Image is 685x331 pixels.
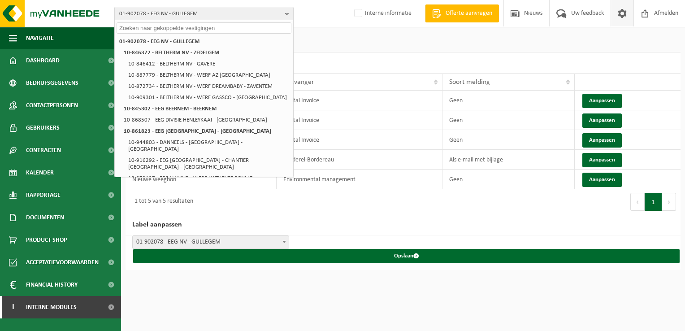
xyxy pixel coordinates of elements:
button: Aanpassen [582,153,622,167]
button: 01-902078 - EEG NV - GULLEGEM [114,7,294,20]
td: Als e-mail met bijlage [442,150,574,170]
strong: 01-902078 - EEG NV - GULLEGEM [119,39,199,44]
div: 1 tot 5 van 5 resultaten [130,194,193,210]
h2: Meldingen [126,52,681,74]
li: 10-944803 - DANNEELS - [GEOGRAPHIC_DATA] - [GEOGRAPHIC_DATA] [126,137,291,155]
td: Geen [442,110,574,130]
li: 10-909301 - BELTHERM NV - WERF GASSCO - [GEOGRAPHIC_DATA] [126,92,291,103]
td: Geen [442,91,574,110]
span: Contactpersonen [26,94,78,117]
td: Environmental management [277,170,442,189]
button: 1 [645,193,662,211]
td: Digital Invoice [277,130,442,150]
button: Aanpassen [582,173,622,187]
strong: 10-846372 - BELTHERM NV - ZEDELGEM [124,50,219,56]
span: I [9,296,17,318]
span: Offerte aanvragen [443,9,494,18]
span: Contracten [26,139,61,161]
span: Soort melding [449,78,490,86]
span: Kalender [26,161,54,184]
span: Bedrijfsgegevens [26,72,78,94]
button: Opslaan [133,249,680,263]
td: Geen [442,130,574,150]
td: Digital Invoice [277,91,442,110]
td: Geen [442,170,574,189]
span: Interne modules [26,296,77,318]
td: Digital Invoice [277,110,442,130]
span: Acceptatievoorwaarden [26,251,99,274]
strong: 10-861823 - EEG [GEOGRAPHIC_DATA] - [GEOGRAPHIC_DATA] [124,128,271,134]
li: 10-872734 - BELTHERM NV - WERF DREAMBABY - ZAVENTEM [126,81,291,92]
td: Nieuwe weegbon [126,170,277,189]
span: 01-902078 - EEG NV - GULLEGEM [133,236,289,248]
button: Aanpassen [582,113,622,128]
button: Next [662,193,676,211]
span: Ontvanger [283,78,314,86]
strong: 10-845302 - EEG BEERNEM - BEERNEM [124,106,217,112]
span: Dashboard [26,49,60,72]
button: Aanpassen [582,94,622,108]
span: Financial History [26,274,78,296]
span: 01-902078 - EEG NV - GULLEGEM [132,235,289,249]
h2: Label aanpassen [126,214,681,235]
span: Navigatie [26,27,54,49]
td: Borderel-Bordereau [277,150,442,170]
input: Zoeken naar gekoppelde vestigingen [117,22,291,34]
button: Aanpassen [582,133,622,148]
span: Product Shop [26,229,67,251]
span: Gebruikers [26,117,60,139]
span: Rapportage [26,184,61,206]
span: 01-902078 - EEG NV - GULLEGEM [119,7,282,21]
button: Previous [630,193,645,211]
li: 10-868507 - EEG DIVISIE HENLEYKAAI - [GEOGRAPHIC_DATA] [121,114,291,126]
li: 10-872137 - EEG NAMUR - WERF L'ATHENEE ROYALE - [GEOGRAPHIC_DATA] [126,173,291,191]
li: 10-887779 - BELTHERM NV - WERF AZ [GEOGRAPHIC_DATA] [126,70,291,81]
span: Documenten [26,206,64,229]
a: Offerte aanvragen [425,4,499,22]
li: 10-916292 - EEG [GEOGRAPHIC_DATA] - CHANTIER [GEOGRAPHIC_DATA] - [GEOGRAPHIC_DATA] [126,155,291,173]
li: 10-846412 - BELTHERM NV - GAVERE [126,58,291,70]
label: Interne informatie [352,7,412,20]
